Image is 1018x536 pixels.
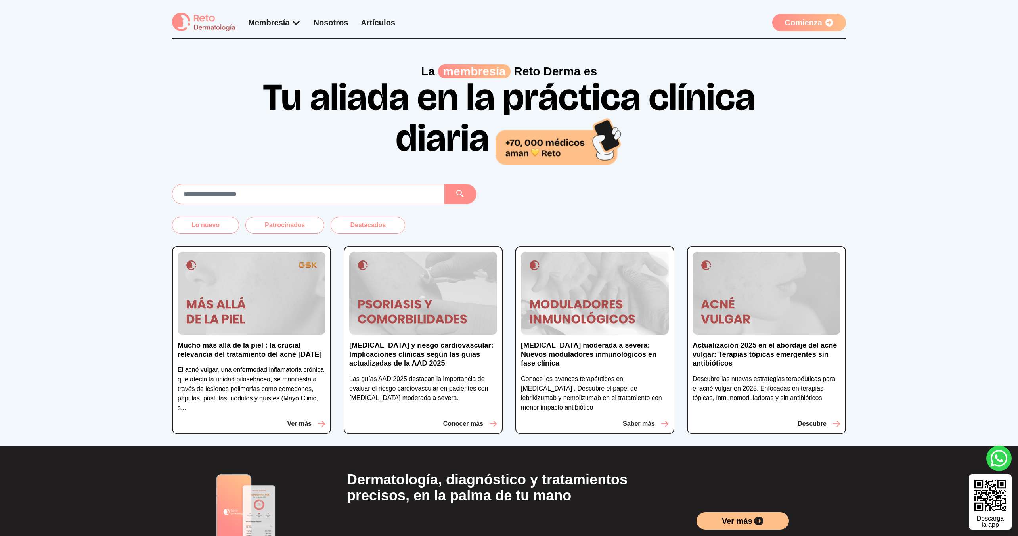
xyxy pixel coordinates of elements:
[347,472,671,503] h2: Dermatología, diagnóstico y tratamientos precisos, en la palma de tu mano
[178,365,325,413] p: El acné vulgar, una enfermedad inflamatoria crónica que afecta la unidad pilosebácea, se manifies...
[722,515,752,526] span: Ver más
[172,13,235,32] img: logo Reto dermatología
[521,341,669,374] a: [MEDICAL_DATA] moderada a severa: Nuevos moduladores inmunológicos en fase clínica
[361,18,395,27] a: Artículos
[693,341,840,374] a: Actualización 2025 en el abordaje del acné vulgar: Terapias tópicas emergentes sin antibióticos
[986,446,1012,471] a: whatsapp button
[443,419,497,429] button: Conocer más
[349,341,497,374] a: [MEDICAL_DATA] y riesgo cardiovascular: Implicaciones clínicas según las guías actualizadas de la...
[178,341,325,359] p: Mucho más allá de la piel : la crucial relevancia del tratamiento del acné [DATE]
[798,419,827,429] p: Descubre
[349,252,497,335] img: Psoriasis y riesgo cardiovascular: Implicaciones clínicas según las guías actualizadas de la AAD ...
[287,419,312,429] p: Ver más
[314,18,348,27] a: Nosotros
[693,252,840,335] img: Actualización 2025 en el abordaje del acné vulgar: Terapias tópicas emergentes sin antibióticos
[287,419,325,429] button: Ver más
[623,419,655,429] p: Saber más
[248,17,301,28] div: Membresía
[697,512,789,530] a: Ver más
[798,419,840,429] button: Descubre
[172,217,239,234] button: Lo nuevo
[349,374,497,403] p: Las guías AAD 2025 destacan la importancia de evaluar el riesgo cardiovascular en pacientes con [...
[977,515,1004,528] div: Descarga la app
[255,78,763,165] h1: Tu aliada en la práctica clínica diaria
[178,341,325,365] a: Mucho más allá de la piel : la crucial relevancia del tratamiento del acné [DATE]
[331,217,405,234] button: Destacados
[521,252,669,335] img: Dermatitis atópica moderada a severa: Nuevos moduladores inmunológicos en fase clínica
[693,374,840,403] p: Descubre las nuevas estrategias terapéuticas para el acné vulgar en 2025. Enfocadas en terapias t...
[521,374,669,412] p: Conoce los avances terapéuticos en [MEDICAL_DATA] . Descubre el papel de lebrikizumab y nemolizum...
[693,341,840,368] p: Actualización 2025 en el abordaje del acné vulgar: Terapias tópicas emergentes sin antibióticos
[245,217,324,234] button: Patrocinados
[172,64,846,78] p: La Reto Derma es
[438,64,510,78] span: membresía
[623,419,669,429] button: Saber más
[496,117,622,165] img: 70,000 médicos aman Reto
[349,341,497,368] p: [MEDICAL_DATA] y riesgo cardiovascular: Implicaciones clínicas según las guías actualizadas de la...
[521,341,669,368] p: [MEDICAL_DATA] moderada a severa: Nuevos moduladores inmunológicos en fase clínica
[443,419,483,429] p: Conocer más
[772,14,846,31] a: Comienza
[178,252,325,335] img: Mucho más allá de la piel : la crucial relevancia del tratamiento del acné hoy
